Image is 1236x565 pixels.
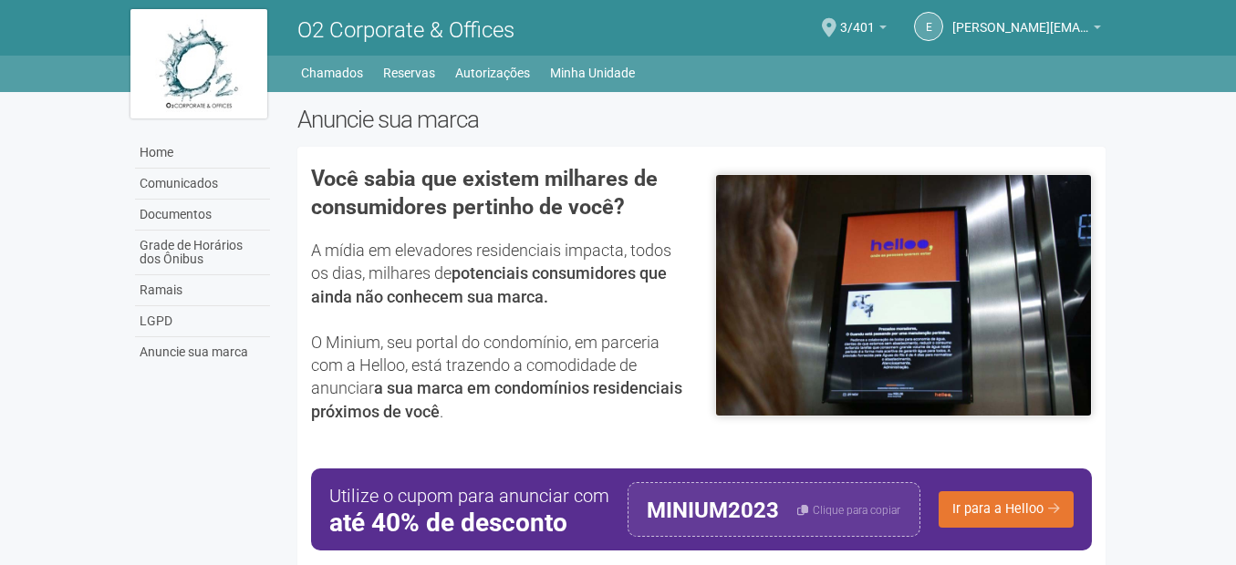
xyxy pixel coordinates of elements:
h3: Você sabia que existem milhares de consumidores pertinho de você? [311,165,688,221]
a: Reservas [383,60,435,86]
div: MINIUM2023 [647,483,779,536]
h2: Anuncie sua marca [297,106,1106,133]
a: e [914,12,943,41]
div: Utilize o cupom para anunciar com [329,482,609,537]
a: Chamados [301,60,363,86]
button: Clique para copiar [797,483,900,536]
span: eliane.alves@calcada.com.br [952,3,1089,35]
a: Comunicados [135,169,270,200]
img: logo.jpg [130,9,267,118]
a: Minha Unidade [550,60,635,86]
a: 3/401 [840,23,887,37]
a: Grade de Horários dos Ônibus [135,231,270,275]
a: Anuncie sua marca [135,337,270,367]
span: 3/401 [840,3,875,35]
a: Autorizações [455,60,530,86]
p: A mídia em elevadores residenciais impacta, todos os dias, milhares de O Minium, seu portal do co... [311,239,688,423]
img: helloo-1.jpeg [715,174,1092,416]
a: Ir para a Helloo [939,491,1074,528]
a: [PERSON_NAME][EMAIL_ADDRESS][DOMAIN_NAME] [952,23,1101,37]
strong: até 40% de desconto [329,509,609,537]
a: Ramais [135,275,270,306]
a: LGPD [135,306,270,337]
strong: a sua marca em condomínios residenciais próximos de você [311,378,682,420]
strong: potenciais consumidores que ainda não conhecem sua marca. [311,263,667,305]
span: O2 Corporate & Offices [297,17,514,43]
a: Home [135,138,270,169]
a: Documentos [135,200,270,231]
